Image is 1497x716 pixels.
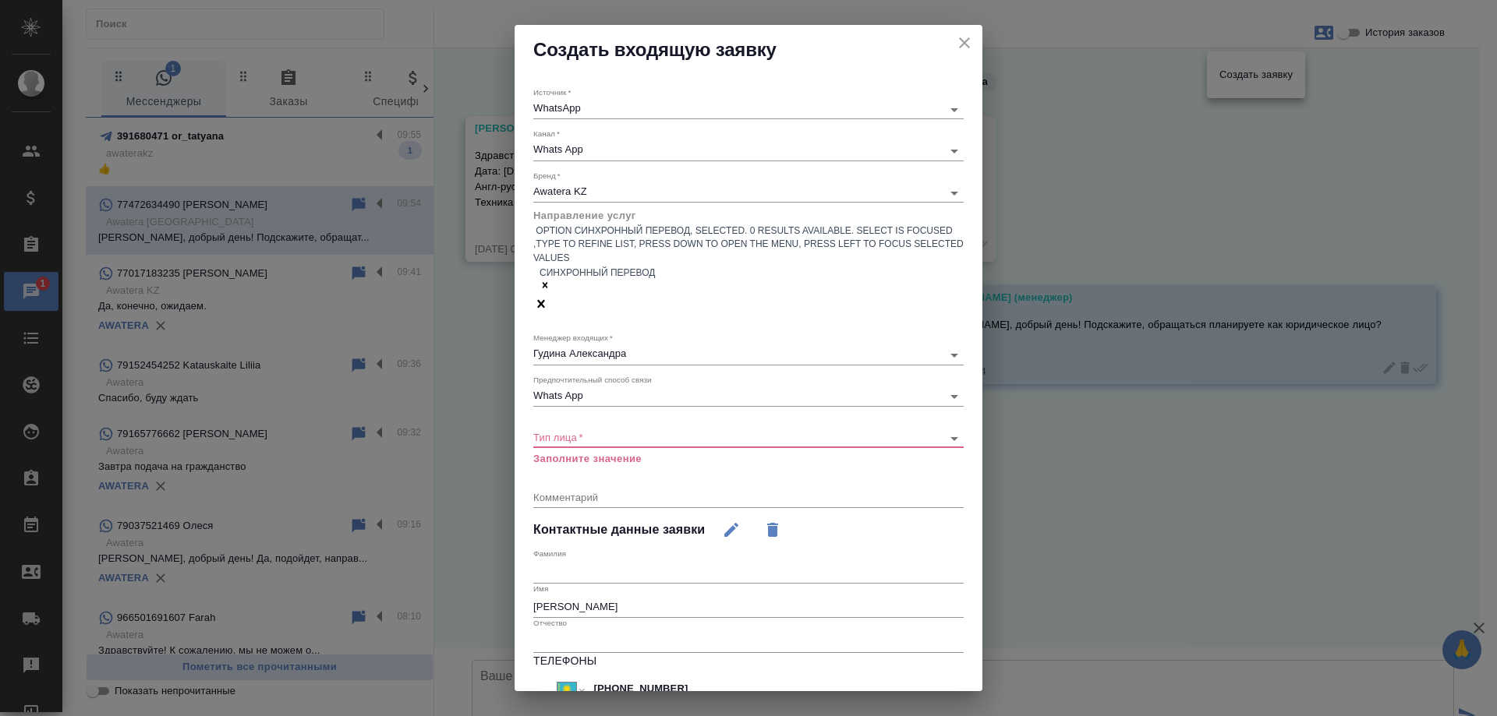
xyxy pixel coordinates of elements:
span: 0 results available. Select is focused ,type to refine list, press Down to open the menu, press l... [533,225,964,263]
input: ✎ Введи что-нибудь [588,678,724,700]
label: Отчество [533,619,567,627]
label: Канал [533,130,560,138]
label: Менеджер входящих [533,334,613,342]
button: Редактировать [713,511,750,548]
label: Имя [533,584,548,592]
div: WhatsApp [533,102,964,114]
label: Бренд [533,171,561,179]
button: Удалить [754,511,791,548]
button: Open [943,344,965,366]
span: Направление услуг [533,210,636,221]
div: Whats App [533,143,964,155]
h6: Телефоны [533,653,964,670]
div: Awatera KZ [533,185,964,197]
button: close [953,31,976,55]
label: Предпочтительный способ связи [533,376,652,383]
label: Фамилия [533,550,566,558]
h4: Контактные данные заявки [533,520,705,539]
span: option Синхронный перевод, selected. [533,225,747,236]
label: Источник [533,89,571,97]
p: Заполните значение [533,451,964,467]
div: Синхронный перевод [540,266,655,280]
button: Добавить [748,678,786,715]
h2: Создать входящую заявку [533,37,964,62]
div: Whats App [533,390,964,401]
